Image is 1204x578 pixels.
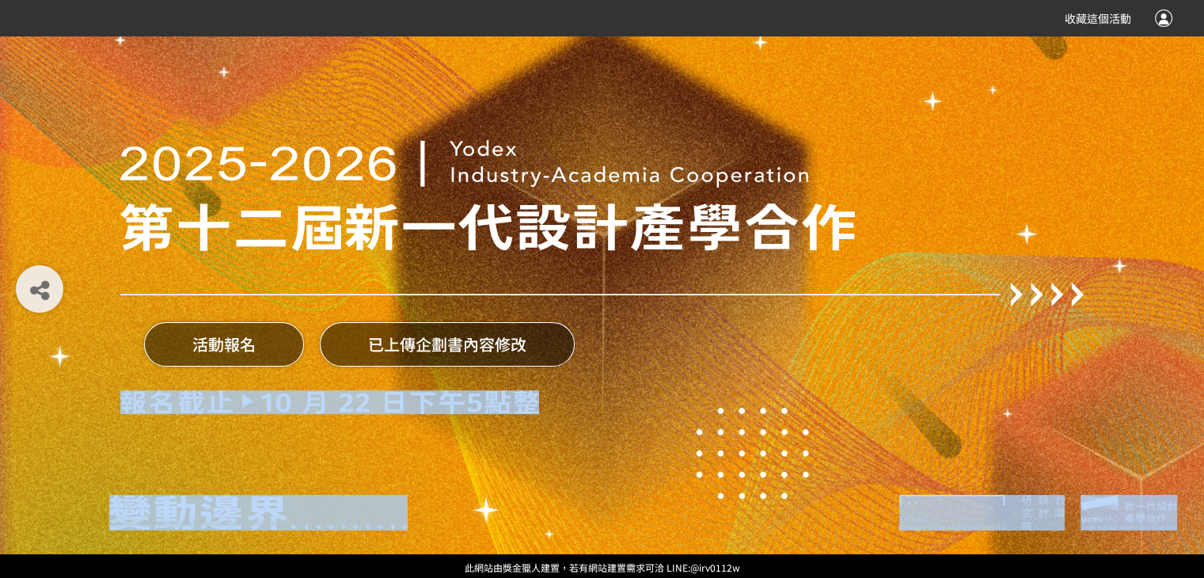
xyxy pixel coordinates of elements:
[109,495,408,530] img: 2025-2026 第十二屆新一代設計產學合作
[345,203,855,251] img: 2025-2026 第十二屆新一代設計產學合作
[1065,10,1131,26] span: 收藏這個活動
[465,561,645,574] a: 此網站由獎金獵人建置，若有網站建置需求
[1081,495,1177,530] img: 2025-2026 第十二屆新一代設計產學合作
[465,561,740,574] span: 可洽 LINE:
[320,322,575,367] button: 已上傳企劃書內容修改
[899,495,1065,530] img: 2025-2026 第十二屆新一代設計產學合作
[120,140,808,188] img: 2025-2026 第十二屆新一代設計產學合作
[690,561,740,574] a: @irv0112w
[120,390,539,414] img: 2025-2026 第十二屆新一代設計產學合作
[120,203,340,251] img: 2025-2026 第十二屆新一代設計產學合作
[144,322,304,367] button: 活動報名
